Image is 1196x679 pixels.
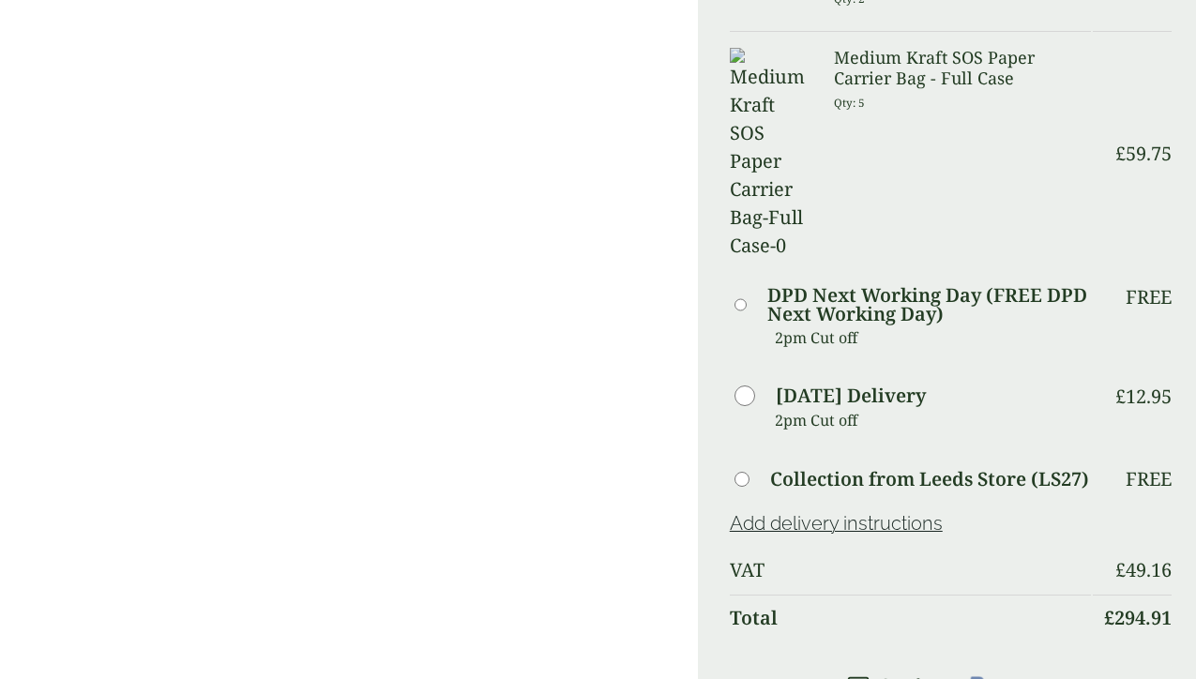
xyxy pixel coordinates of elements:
[1104,605,1114,630] span: £
[1115,141,1126,166] span: £
[730,512,943,535] a: Add delivery instructions
[730,548,1091,593] th: VAT
[767,286,1091,324] label: DPD Next Working Day (FREE DPD Next Working Day)
[730,595,1091,641] th: Total
[1115,557,1172,582] bdi: 49.16
[730,48,811,260] img: Medium Kraft SOS Paper Carrier Bag-Full Case-0
[775,324,1091,352] p: 2pm Cut off
[1115,557,1126,582] span: £
[834,96,865,110] small: Qty: 5
[1126,286,1172,309] p: Free
[1115,141,1172,166] bdi: 59.75
[775,406,1091,434] p: 2pm Cut off
[1115,384,1126,409] span: £
[834,48,1091,88] h3: Medium Kraft SOS Paper Carrier Bag - Full Case
[1104,605,1172,630] bdi: 294.91
[1115,384,1172,409] bdi: 12.95
[770,470,1089,489] label: Collection from Leeds Store (LS27)
[1126,468,1172,490] p: Free
[776,386,926,405] label: [DATE] Delivery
